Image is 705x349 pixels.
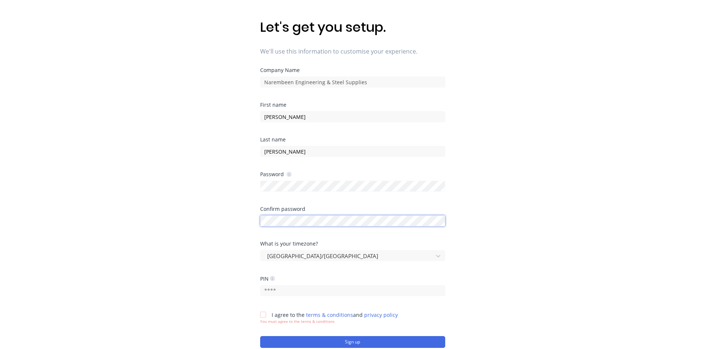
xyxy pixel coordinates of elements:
span: We'll use this information to customise your experience. [260,47,445,56]
span: I agree to the and [272,311,398,318]
div: What is your timezone? [260,241,445,246]
button: Sign up [260,336,445,348]
div: First name [260,102,445,107]
div: You must agree to the terms & conditions [260,319,398,324]
div: Confirm password [260,206,445,212]
div: Last name [260,137,445,142]
div: PIN [260,275,275,282]
h1: Let's get you setup. [260,19,445,35]
div: Password [260,171,292,178]
a: privacy policy [364,311,398,318]
div: Company Name [260,68,445,73]
a: terms & conditions [306,311,353,318]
